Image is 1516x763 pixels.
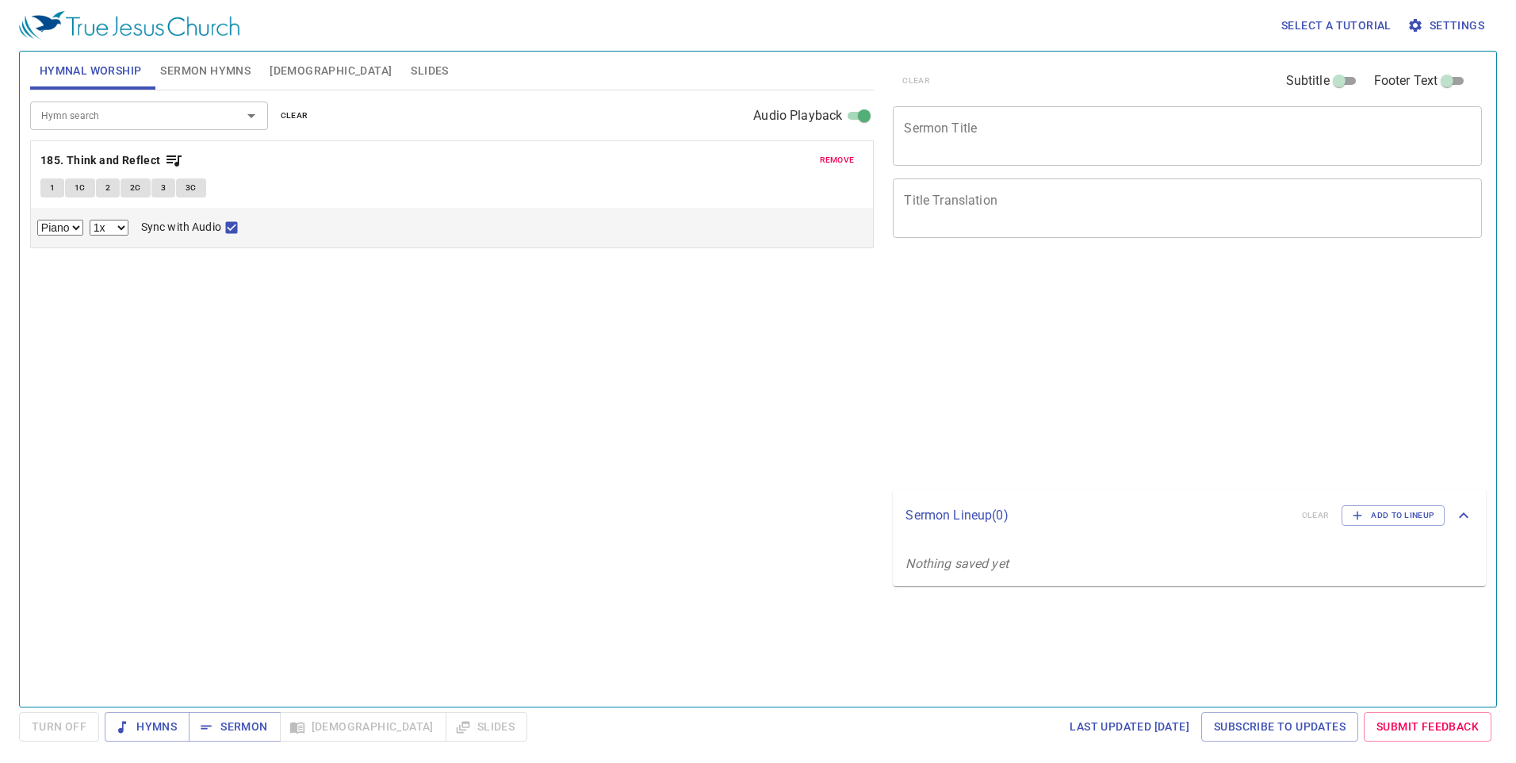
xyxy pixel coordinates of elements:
button: Open [240,105,262,127]
span: Sermon Hymns [160,61,251,81]
span: Hymns [117,717,177,737]
button: 3C [176,178,206,197]
span: [DEMOGRAPHIC_DATA] [270,61,392,81]
button: 1 [40,178,64,197]
span: 1 [50,181,55,195]
span: 1C [75,181,86,195]
button: Add to Lineup [1342,505,1445,526]
p: Sermon Lineup ( 0 ) [905,506,1288,525]
span: Sermon [201,717,267,737]
a: Subscribe to Updates [1201,712,1358,742]
button: 3 [151,178,175,197]
span: 2 [105,181,110,195]
span: 3C [186,181,197,195]
select: Playback Rate [90,220,128,236]
iframe: from-child [886,255,1366,484]
span: Last updated [DATE] [1070,717,1189,737]
button: 2C [121,178,151,197]
span: remove [820,153,855,167]
select: Select Track [37,220,83,236]
span: 2C [130,181,141,195]
span: Audio Playback [753,106,842,125]
span: Sync with Audio [141,219,221,236]
button: clear [271,106,318,125]
span: 3 [161,181,166,195]
b: 185. Think and Reflect [40,151,161,171]
a: Submit Feedback [1364,712,1491,742]
button: 2 [96,178,120,197]
span: clear [281,109,308,123]
button: 1C [65,178,95,197]
span: Subscribe to Updates [1214,717,1346,737]
div: Sermon Lineup(0)clearAdd to Lineup [893,489,1486,542]
button: Settings [1404,11,1491,40]
button: 185. Think and Reflect [40,151,183,171]
button: Hymns [105,712,189,742]
span: Select a tutorial [1281,16,1392,36]
span: Submit Feedback [1376,717,1479,737]
span: Settings [1411,16,1484,36]
button: Select a tutorial [1275,11,1398,40]
button: Sermon [189,712,280,742]
span: Slides [411,61,448,81]
i: Nothing saved yet [905,556,1009,571]
a: Last updated [DATE] [1063,712,1196,742]
span: Hymnal Worship [40,61,142,81]
button: remove [810,151,864,170]
span: Footer Text [1374,71,1438,90]
img: True Jesus Church [19,11,239,40]
span: Add to Lineup [1352,508,1434,523]
span: Subtitle [1286,71,1330,90]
